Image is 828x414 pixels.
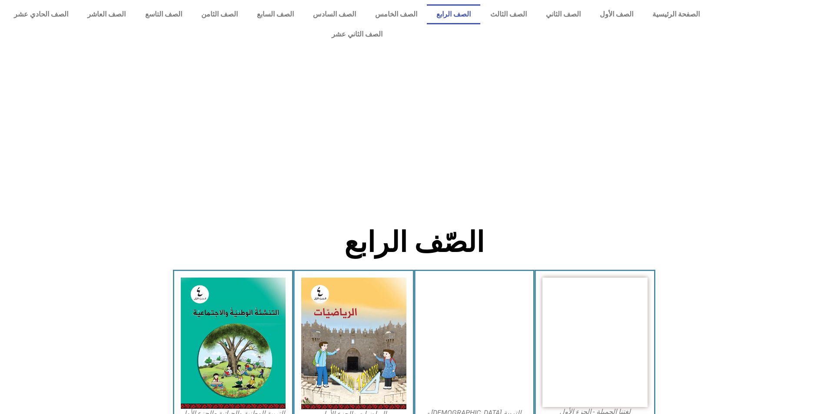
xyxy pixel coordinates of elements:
[4,24,709,44] a: الصف الثاني عشر
[247,4,303,24] a: الصف السابع
[643,4,709,24] a: الصفحة الرئيسية
[480,4,536,24] a: الصف الثالث
[427,4,480,24] a: الصف الرابع
[590,4,643,24] a: الصف الأول
[303,4,366,24] a: الصف السادس
[270,225,558,259] h2: الصّف الرابع
[78,4,135,24] a: الصف العاشر
[536,4,590,24] a: الصف الثاني
[135,4,191,24] a: الصف التاسع
[192,4,247,24] a: الصف الثامن
[366,4,427,24] a: الصف الخامس
[4,4,78,24] a: الصف الحادي عشر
